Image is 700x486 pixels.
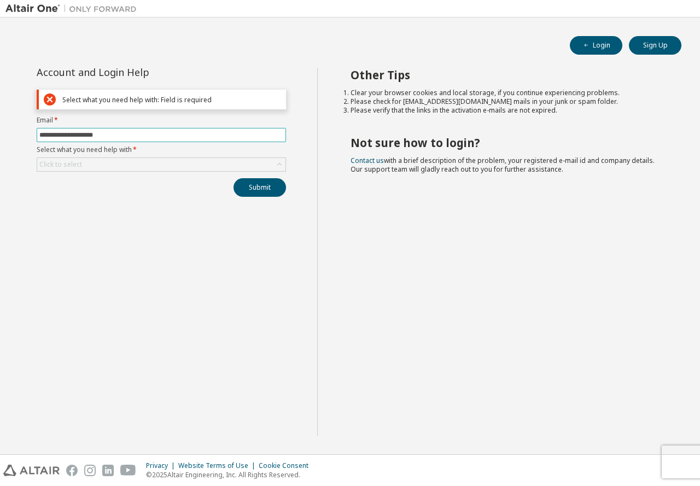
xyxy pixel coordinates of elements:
[351,136,662,150] h2: Not sure how to login?
[234,178,286,197] button: Submit
[37,68,236,77] div: Account and Login Help
[351,68,662,82] h2: Other Tips
[37,116,286,125] label: Email
[351,97,662,106] li: Please check for [EMAIL_ADDRESS][DOMAIN_NAME] mails in your junk or spam folder.
[3,465,60,476] img: altair_logo.svg
[351,156,384,165] a: Contact us
[66,465,78,476] img: facebook.svg
[37,145,286,154] label: Select what you need help with
[570,36,622,55] button: Login
[351,89,662,97] li: Clear your browser cookies and local storage, if you continue experiencing problems.
[120,465,136,476] img: youtube.svg
[37,158,285,171] div: Click to select
[62,96,281,104] div: Select what you need help with: Field is required
[5,3,142,14] img: Altair One
[178,461,259,470] div: Website Terms of Use
[84,465,96,476] img: instagram.svg
[351,106,662,115] li: Please verify that the links in the activation e-mails are not expired.
[351,156,655,174] span: with a brief description of the problem, your registered e-mail id and company details. Our suppo...
[39,160,82,169] div: Click to select
[102,465,114,476] img: linkedin.svg
[629,36,681,55] button: Sign Up
[146,470,315,479] p: © 2025 Altair Engineering, Inc. All Rights Reserved.
[146,461,178,470] div: Privacy
[259,461,315,470] div: Cookie Consent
